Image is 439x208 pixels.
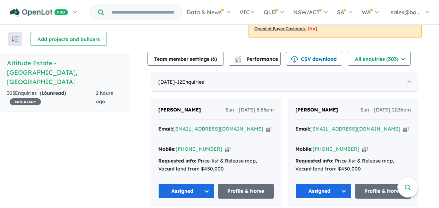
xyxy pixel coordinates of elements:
a: [PERSON_NAME] [295,106,338,114]
span: 16 [41,90,47,96]
button: CSV download [286,52,342,66]
u: OpenLot Buyer Cashback [254,26,306,31]
button: Copy [403,125,408,133]
button: Assigned [158,184,214,199]
button: Copy [362,145,368,153]
img: sort.svg [12,36,19,42]
img: Openlot PRO Logo White [10,8,68,17]
button: Copy [266,125,271,133]
span: Performance [235,56,278,62]
a: [PHONE_NUMBER] [313,146,360,152]
span: - 12 Enquir ies [175,79,204,85]
strong: Requested info: [295,158,334,164]
span: 2 hours ago [96,90,113,105]
img: download icon [291,56,298,63]
div: Price-list & Release map, Vacant land from $450,000 [295,157,411,174]
button: Assigned [295,184,352,199]
span: sales@ba... [391,9,421,16]
a: Profile & Notes [355,184,411,199]
strong: ( unread) [40,90,66,96]
strong: Requested info: [158,158,196,164]
button: Add projects and builders [31,32,107,46]
strong: Email: [158,126,173,132]
h5: Altitude Estate - [GEOGRAPHIC_DATA] , [GEOGRAPHIC_DATA] [7,58,123,86]
a: [EMAIL_ADDRESS][DOMAIN_NAME] [310,126,400,132]
button: All enquiries (303) [348,52,411,66]
div: [DATE] [151,73,418,92]
span: [PERSON_NAME] [158,107,201,113]
div: Price-list & Release map, Vacant land from $450,000 [158,157,274,174]
button: Team member settings (6) [147,52,223,66]
strong: Email: [295,126,310,132]
button: Performance [229,52,281,66]
img: line-chart.svg [235,56,241,60]
span: [No] [312,20,322,25]
div: 303 Enquir ies [7,89,96,106]
strong: Mobile: [295,146,313,152]
strong: Mobile: [158,146,176,152]
a: [PERSON_NAME] [158,106,201,114]
span: 40 % READY [10,98,41,105]
img: bar-chart.svg [234,58,241,63]
span: Sun - [DATE] 8:55pm [225,106,274,114]
u: Automated buyer follow-up [254,20,310,25]
span: Sun - [DATE] 12:36pm [360,106,411,114]
span: 6 [212,56,215,62]
span: [PERSON_NAME] [295,107,338,113]
a: [EMAIL_ADDRESS][DOMAIN_NAME] [173,126,263,132]
a: Profile & Notes [218,184,274,199]
span: [No] [307,26,317,31]
button: Copy [225,145,230,153]
a: [PHONE_NUMBER] [176,146,222,152]
input: Try estate name, suburb, builder or developer [105,5,180,20]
